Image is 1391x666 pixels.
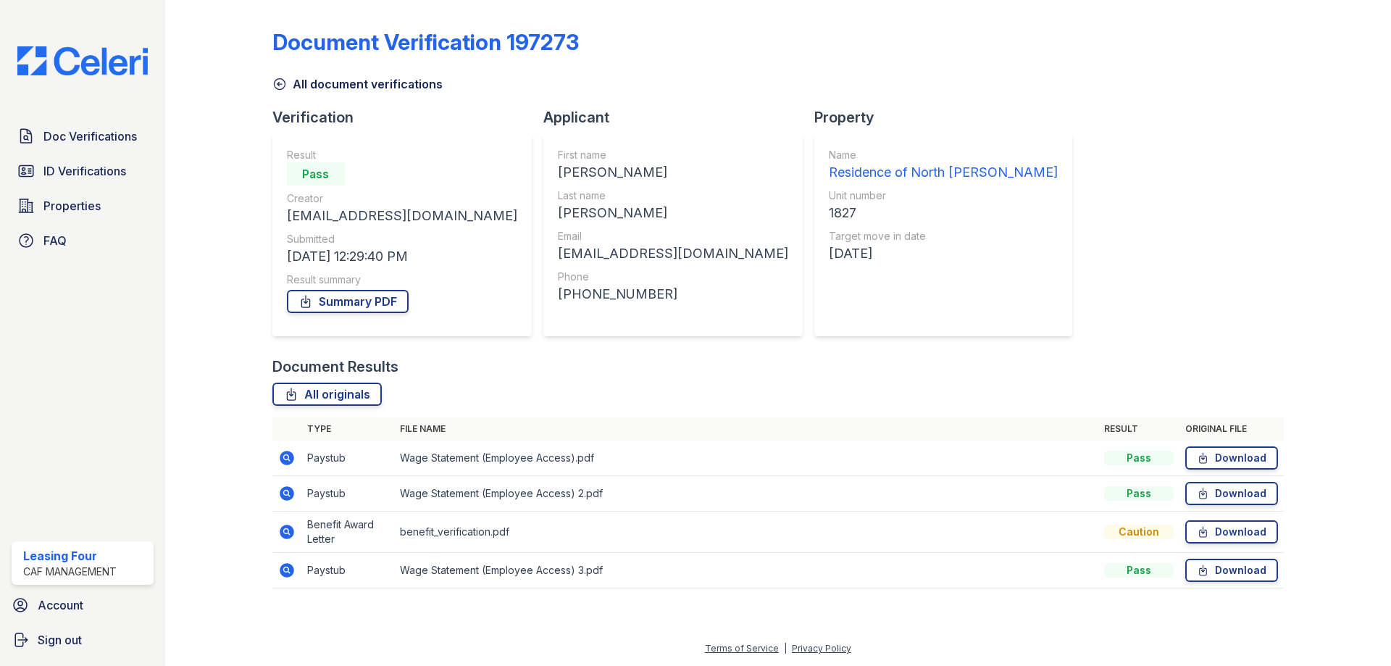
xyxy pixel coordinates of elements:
div: Pass [1104,451,1174,465]
div: CAF Management [23,565,117,579]
div: Unit number [829,188,1058,203]
span: Doc Verifications [43,128,137,145]
div: Applicant [543,107,814,128]
a: Account [6,591,159,620]
a: All originals [272,383,382,406]
a: Summary PDF [287,290,409,313]
span: Properties [43,197,101,215]
div: [PERSON_NAME] [558,203,788,223]
div: 1827 [829,203,1058,223]
th: File name [394,417,1098,441]
div: [DATE] [829,243,1058,264]
td: Paystub [301,441,394,476]
a: Download [1185,482,1278,505]
div: [PHONE_NUMBER] [558,284,788,304]
td: Wage Statement (Employee Access) 3.pdf [394,553,1098,588]
div: Property [814,107,1084,128]
td: Paystub [301,476,394,512]
span: Sign out [38,631,82,649]
a: Sign out [6,625,159,654]
div: [DATE] 12:29:40 PM [287,246,517,267]
a: FAQ [12,226,154,255]
td: Wage Statement (Employee Access) 2.pdf [394,476,1098,512]
a: Properties [12,191,154,220]
span: FAQ [43,232,67,249]
a: All document verifications [272,75,443,93]
div: Email [558,229,788,243]
div: [PERSON_NAME] [558,162,788,183]
a: Terms of Service [705,643,779,654]
a: Download [1185,520,1278,544]
div: Name [829,148,1058,162]
div: Phone [558,270,788,284]
div: Residence of North [PERSON_NAME] [829,162,1058,183]
div: Result [287,148,517,162]
div: Pass [1104,563,1174,578]
div: Submitted [287,232,517,246]
td: Paystub [301,553,394,588]
div: [EMAIL_ADDRESS][DOMAIN_NAME] [287,206,517,226]
a: ID Verifications [12,157,154,186]
th: Result [1098,417,1179,441]
div: Result summary [287,272,517,287]
a: Name Residence of North [PERSON_NAME] [829,148,1058,183]
a: Privacy Policy [792,643,851,654]
div: Target move in date [829,229,1058,243]
a: Download [1185,446,1278,470]
div: Document Verification 197273 [272,29,579,55]
div: First name [558,148,788,162]
div: Caution [1104,525,1174,539]
div: Document Results [272,357,398,377]
div: | [784,643,787,654]
div: Pass [1104,486,1174,501]
td: Benefit Award Letter [301,512,394,553]
div: Pass [287,162,345,186]
span: Account [38,596,83,614]
th: Type [301,417,394,441]
th: Original file [1179,417,1284,441]
span: ID Verifications [43,162,126,180]
div: Creator [287,191,517,206]
div: Last name [558,188,788,203]
a: Download [1185,559,1278,582]
div: Leasing Four [23,547,117,565]
div: [EMAIL_ADDRESS][DOMAIN_NAME] [558,243,788,264]
img: CE_Logo_Blue-a8612792a0a2168367f1c8372b55b34899dd931a85d93a1a3d3e32e68fde9ad4.png [6,46,159,75]
td: benefit_verification.pdf [394,512,1098,553]
a: Doc Verifications [12,122,154,151]
td: Wage Statement (Employee Access).pdf [394,441,1098,476]
div: Verification [272,107,543,128]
